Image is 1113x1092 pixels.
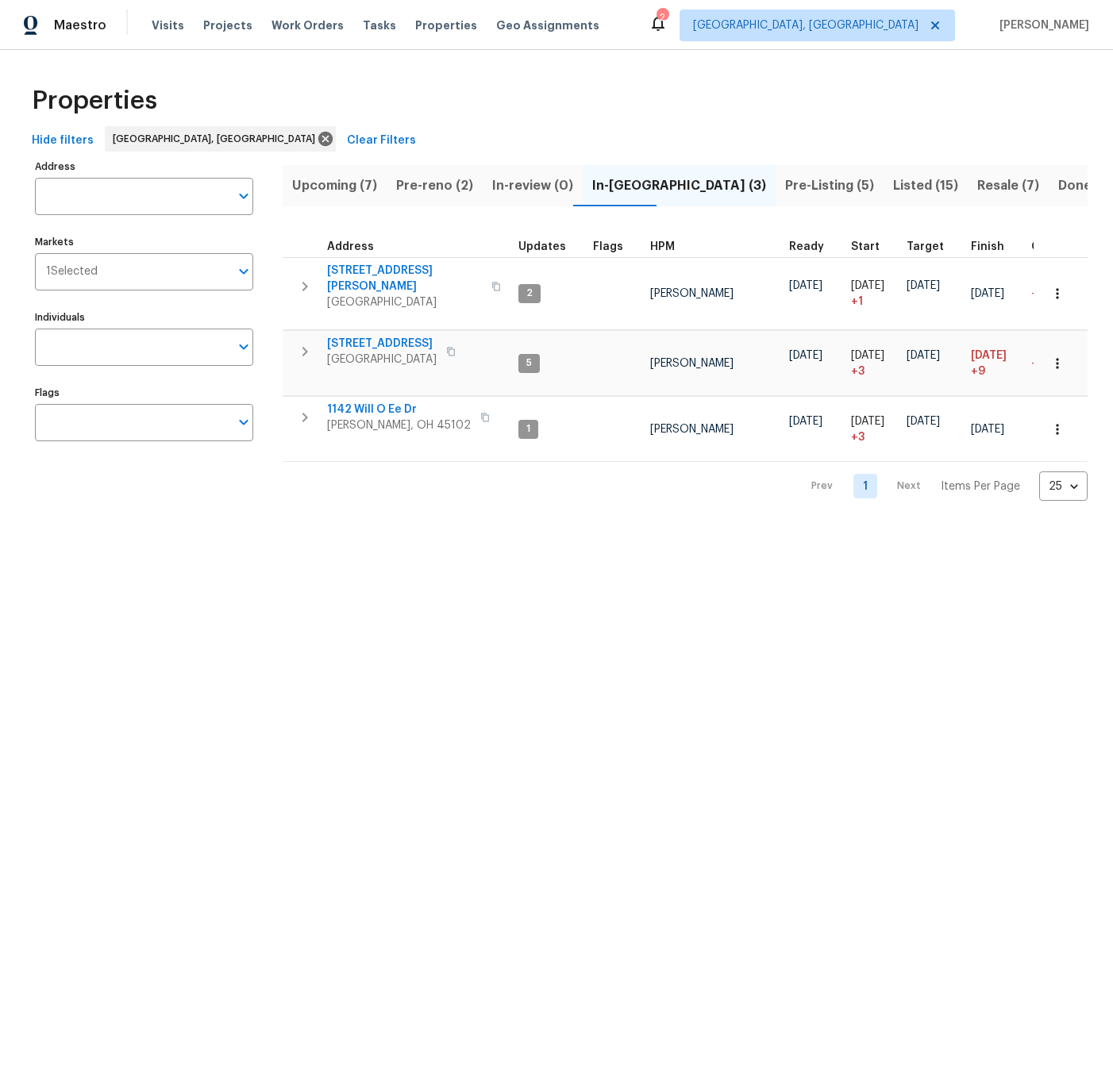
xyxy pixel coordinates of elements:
[1025,257,1093,330] td: 6 day(s) past target finish date
[233,185,255,207] button: Open
[650,358,734,369] span: [PERSON_NAME]
[796,471,1088,501] nav: Pagination Navigation
[853,474,877,498] a: Goto page 1
[492,175,573,197] span: In-review (0)
[851,294,863,310] span: + 1
[233,336,255,358] button: Open
[789,350,822,361] span: [DATE]
[327,402,471,417] span: 1142 Will O Ee Dr
[520,422,537,436] span: 1
[789,241,838,252] div: Earliest renovation start date (first business day after COE or Checkout)
[327,294,482,310] span: [GEOGRAPHIC_DATA]
[650,288,734,299] span: [PERSON_NAME]
[363,20,396,31] span: Tasks
[971,350,1007,361] span: [DATE]
[1031,288,1046,299] span: +6
[1031,241,1087,252] div: Days past target finish date
[396,175,473,197] span: Pre-reno (2)
[327,241,374,252] span: Address
[496,17,599,33] span: Geo Assignments
[518,241,566,252] span: Updates
[327,352,437,367] span: [GEOGRAPHIC_DATA]
[1039,466,1088,507] div: 25
[1031,241,1073,252] span: Overall
[272,17,344,33] span: Work Orders
[35,237,253,247] label: Markets
[520,356,538,370] span: 5
[971,424,1004,435] span: [DATE]
[592,175,766,197] span: In-[GEOGRAPHIC_DATA] (3)
[845,331,900,396] td: Project started 3 days late
[327,417,471,433] span: [PERSON_NAME], OH 45102
[105,126,336,152] div: [GEOGRAPHIC_DATA], [GEOGRAPHIC_DATA]
[152,17,184,33] span: Visits
[789,241,824,252] span: Ready
[292,175,377,197] span: Upcoming (7)
[941,479,1020,494] p: Items Per Page
[593,241,623,252] span: Flags
[46,265,98,279] span: 1 Selected
[327,336,437,352] span: [STREET_ADDRESS]
[789,280,822,291] span: [DATE]
[971,288,1004,299] span: [DATE]
[851,429,865,445] span: + 3
[327,263,482,294] span: [STREET_ADDRESS][PERSON_NAME]
[341,126,422,156] button: Clear Filters
[113,131,322,147] span: [GEOGRAPHIC_DATA], [GEOGRAPHIC_DATA]
[851,241,894,252] div: Actual renovation start date
[971,363,985,379] span: +9
[35,388,253,398] label: Flags
[32,131,94,151] span: Hide filters
[1025,331,1093,396] td: 9 day(s) past target finish date
[971,241,1019,252] div: Projected renovation finish date
[851,280,884,291] span: [DATE]
[907,241,944,252] span: Target
[693,17,919,33] span: [GEOGRAPHIC_DATA], [GEOGRAPHIC_DATA]
[1031,358,1046,369] span: +9
[35,162,253,171] label: Address
[233,260,255,283] button: Open
[851,241,880,252] span: Start
[907,280,940,291] span: [DATE]
[851,416,884,427] span: [DATE]
[965,331,1025,396] td: Scheduled to finish 9 day(s) late
[907,241,958,252] div: Target renovation project end date
[415,17,477,33] span: Properties
[347,131,416,151] span: Clear Filters
[35,313,253,322] label: Individuals
[993,17,1089,33] span: [PERSON_NAME]
[650,241,675,252] span: HPM
[785,175,874,197] span: Pre-Listing (5)
[233,411,255,433] button: Open
[25,126,100,156] button: Hide filters
[977,175,1039,197] span: Resale (7)
[203,17,252,33] span: Projects
[845,397,900,462] td: Project started 3 days late
[520,286,539,300] span: 2
[971,241,1004,252] span: Finish
[851,350,884,361] span: [DATE]
[893,175,958,197] span: Listed (15)
[907,350,940,361] span: [DATE]
[32,93,157,109] span: Properties
[845,257,900,330] td: Project started 1 days late
[789,416,822,427] span: [DATE]
[851,363,865,379] span: + 3
[54,17,106,33] span: Maestro
[650,424,734,435] span: [PERSON_NAME]
[907,416,940,427] span: [DATE]
[657,10,668,25] div: 2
